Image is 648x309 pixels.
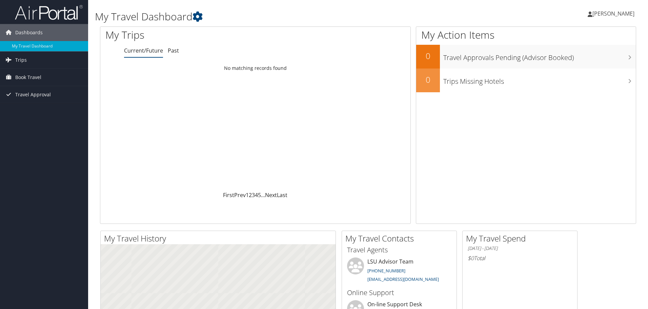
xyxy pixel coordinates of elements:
span: … [261,191,265,199]
a: 5 [258,191,261,199]
h3: Trips Missing Hotels [443,73,636,86]
h3: Online Support [347,288,451,297]
h2: My Travel Spend [466,233,577,244]
h2: My Travel History [104,233,336,244]
a: 1 [246,191,249,199]
span: Dashboards [15,24,43,41]
h1: My Travel Dashboard [95,9,459,24]
td: No matching records found [100,62,410,74]
span: Book Travel [15,69,41,86]
a: 4 [255,191,258,199]
a: 0Trips Missing Hotels [416,69,636,92]
a: [PHONE_NUMBER] [367,268,405,274]
a: Past [168,47,179,54]
h2: 0 [416,74,440,85]
a: Next [265,191,277,199]
h6: Total [468,254,572,262]
a: Last [277,191,287,199]
h3: Travel Approvals Pending (Advisor Booked) [443,50,636,62]
h2: 0 [416,50,440,62]
a: 2 [249,191,252,199]
a: [PERSON_NAME] [588,3,641,24]
h2: My Travel Contacts [345,233,457,244]
span: Travel Approval [15,86,51,103]
li: LSU Advisor Team [344,257,455,285]
img: airportal-logo.png [15,4,83,20]
a: 0Travel Approvals Pending (Advisor Booked) [416,45,636,69]
h1: My Action Items [416,28,636,42]
span: [PERSON_NAME] [592,10,634,17]
span: Trips [15,52,27,69]
h1: My Trips [105,28,276,42]
span: $0 [468,254,474,262]
h3: Travel Agents [347,245,451,255]
a: Current/Future [124,47,163,54]
h6: [DATE] - [DATE] [468,245,572,252]
a: First [223,191,234,199]
a: Prev [234,191,246,199]
a: 3 [252,191,255,199]
a: [EMAIL_ADDRESS][DOMAIN_NAME] [367,276,439,282]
